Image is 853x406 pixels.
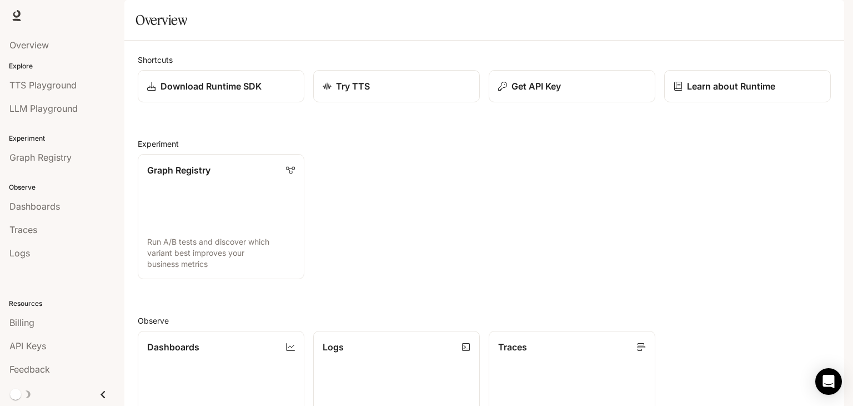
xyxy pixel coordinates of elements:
[136,9,187,31] h1: Overview
[138,315,831,326] h2: Observe
[815,368,842,395] div: Open Intercom Messenger
[489,70,655,102] button: Get API Key
[160,80,262,93] p: Download Runtime SDK
[147,236,295,270] p: Run A/B tests and discover which variant best improves your business metrics
[138,138,831,150] h2: Experiment
[138,54,831,66] h2: Shortcuts
[664,70,831,102] a: Learn about Runtime
[147,164,210,177] p: Graph Registry
[511,80,561,93] p: Get API Key
[138,70,304,102] a: Download Runtime SDK
[147,340,199,354] p: Dashboards
[498,340,527,354] p: Traces
[138,154,304,279] a: Graph RegistryRun A/B tests and discover which variant best improves your business metrics
[313,70,480,102] a: Try TTS
[336,80,370,93] p: Try TTS
[687,80,775,93] p: Learn about Runtime
[323,340,344,354] p: Logs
